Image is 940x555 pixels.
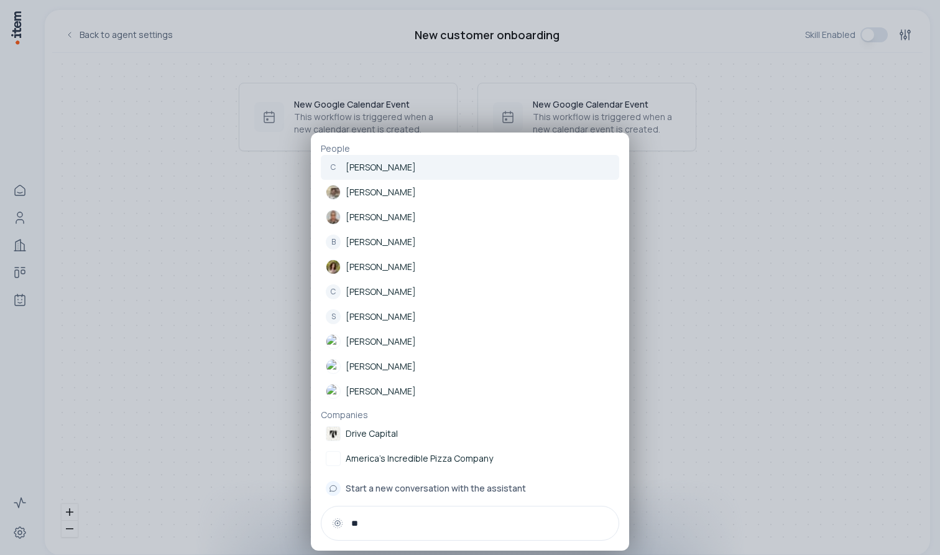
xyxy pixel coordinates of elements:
p: People [321,142,619,155]
a: Drive Capital [321,421,619,446]
a: [PERSON_NAME] [321,329,619,354]
p: [PERSON_NAME] [346,385,416,398]
img: Dr. Fernando A. Laracuente [326,185,341,200]
img: Marsha McDaniel [326,210,341,225]
a: America's Incredible Pizza Company [321,446,619,471]
img: Justina Larocque [326,359,341,374]
a: S[PERSON_NAME] [321,304,619,329]
div: S [326,309,341,324]
p: [PERSON_NAME] [346,286,416,298]
a: [PERSON_NAME] [321,254,619,279]
div: B [326,235,341,250]
p: [PERSON_NAME] [346,186,416,198]
p: [PERSON_NAME] [346,360,416,373]
span: Start a new conversation with the assistant [346,482,526,495]
p: Companies [321,409,619,421]
img: Edenice Celestino [326,384,341,399]
p: [PERSON_NAME] [346,161,416,174]
div: C [326,160,341,175]
a: C[PERSON_NAME] [321,155,619,180]
div: C [326,284,341,299]
p: [PERSON_NAME] [346,211,416,223]
p: [PERSON_NAME] [346,261,416,273]
a: [PERSON_NAME] [321,205,619,230]
img: Lori Browning [326,259,341,274]
img: Gabriela Arteaga [326,334,341,349]
p: [PERSON_NAME] [346,236,416,248]
img: Drive Capital [326,426,341,441]
p: [PERSON_NAME] [346,335,416,348]
p: America's Incredible Pizza Company [346,452,493,465]
a: B[PERSON_NAME] [321,230,619,254]
button: Start a new conversation with the assistant [321,476,619,501]
a: [PERSON_NAME] [321,379,619,404]
a: [PERSON_NAME] [321,180,619,205]
p: [PERSON_NAME] [346,310,416,323]
img: America's Incredible Pizza Company [326,451,341,466]
div: PeopleC[PERSON_NAME]Dr. Fernando A. Laracuente[PERSON_NAME]Marsha McDaniel[PERSON_NAME]B[PERSON_N... [311,133,629,551]
a: [PERSON_NAME] [321,354,619,379]
a: C[PERSON_NAME] [321,279,619,304]
p: Drive Capital [346,427,398,440]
